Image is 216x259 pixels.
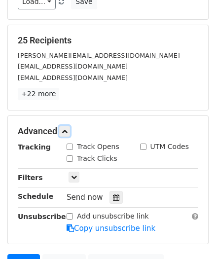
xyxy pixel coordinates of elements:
[18,143,51,151] strong: Tracking
[67,193,103,202] span: Send now
[77,142,119,152] label: Track Opens
[167,212,216,259] iframe: Chat Widget
[18,35,198,46] h5: 25 Recipients
[18,88,59,100] a: +22 more
[150,142,189,152] label: UTM Codes
[18,213,66,221] strong: Unsubscribe
[77,211,149,222] label: Add unsubscribe link
[18,126,198,137] h5: Advanced
[18,192,53,200] strong: Schedule
[18,63,128,70] small: [EMAIL_ADDRESS][DOMAIN_NAME]
[18,74,128,81] small: [EMAIL_ADDRESS][DOMAIN_NAME]
[67,224,155,233] a: Copy unsubscribe link
[18,52,180,59] small: [PERSON_NAME][EMAIL_ADDRESS][DOMAIN_NAME]
[18,174,43,182] strong: Filters
[77,153,117,164] label: Track Clicks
